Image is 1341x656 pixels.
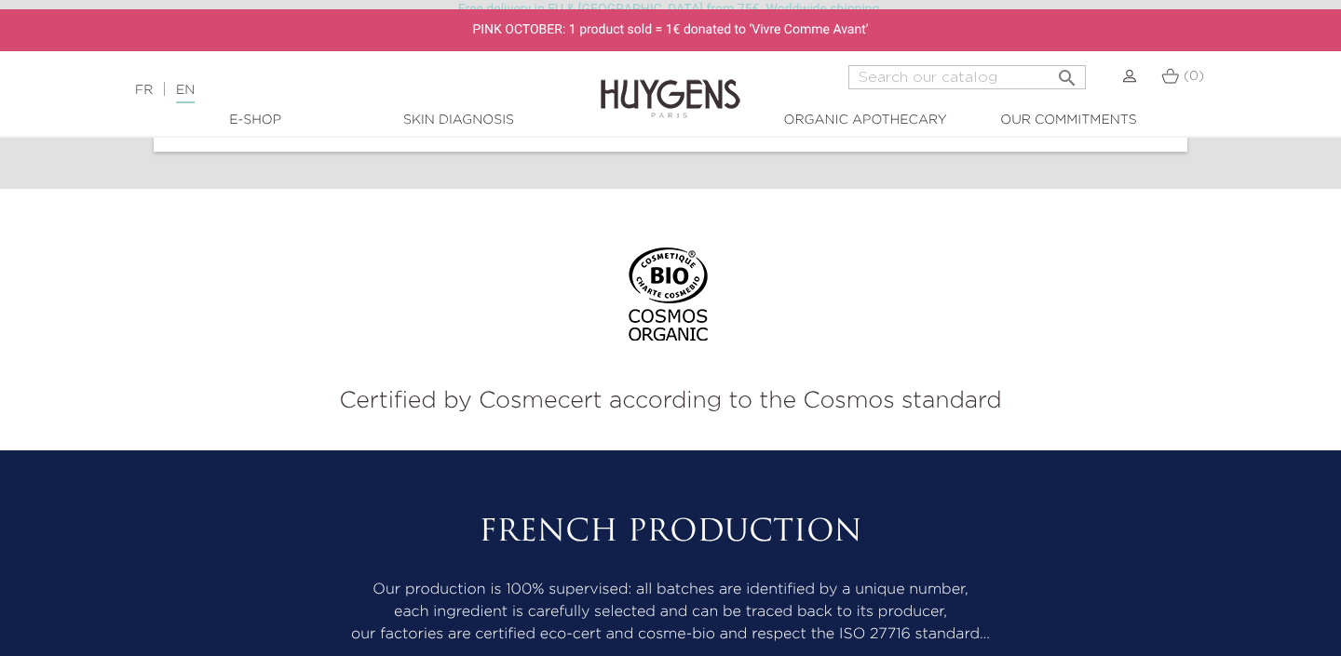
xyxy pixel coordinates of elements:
[975,111,1161,130] a: Our commitments
[772,111,958,130] a: Organic Apothecary
[1184,70,1204,83] span: (0)
[848,65,1086,89] input: Search
[154,623,1187,646] p: our factories are certified eco-cert and cosme-bio and respect the ISO 27716 standard…
[1056,61,1078,84] i: 
[154,601,1187,623] p: each ingredient is carefully selected and can be traced back to its producer,
[1050,60,1084,85] button: 
[365,111,551,130] a: Skin Diagnosis
[176,84,195,103] a: EN
[622,248,720,361] img: logo bio cosmos
[135,84,153,97] a: FR
[14,383,1327,419] p: Certified by Cosmecert according to the Cosmos standard
[126,79,545,101] div: |
[162,111,348,130] a: E-Shop
[154,515,1187,551] h2: French production
[154,579,1187,601] p: Our production is 100% supervised: all batches are identified by a unique number,
[601,49,740,121] img: Huygens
